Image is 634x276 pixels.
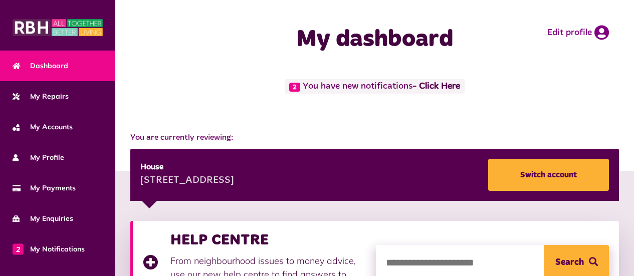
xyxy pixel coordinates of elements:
span: You are currently reviewing: [130,132,619,144]
span: 2 [289,83,300,92]
span: My Accounts [13,122,73,132]
span: 2 [13,243,24,254]
span: Dashboard [13,61,68,71]
span: You have new notifications [285,79,464,94]
a: Switch account [488,159,609,191]
a: Edit profile [547,25,609,40]
div: House [140,161,234,173]
span: My Profile [13,152,64,163]
span: My Notifications [13,244,85,254]
div: [STREET_ADDRESS] [140,173,234,188]
span: My Enquiries [13,213,73,224]
img: MyRBH [13,18,103,38]
a: - Click Here [412,82,460,91]
span: My Payments [13,183,76,193]
h1: My dashboard [255,25,495,54]
h3: HELP CENTRE [170,231,366,249]
span: My Repairs [13,91,69,102]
